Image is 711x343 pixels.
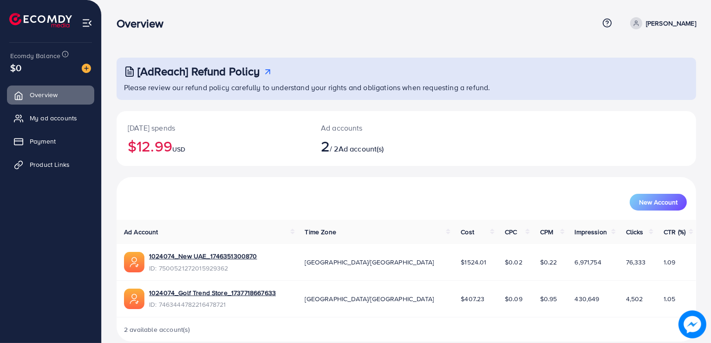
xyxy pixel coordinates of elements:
[639,199,678,205] span: New Account
[149,264,257,273] span: ID: 7500521272015929362
[540,227,553,237] span: CPM
[305,294,434,303] span: [GEOGRAPHIC_DATA]/[GEOGRAPHIC_DATA]
[7,86,94,104] a: Overview
[7,132,94,151] a: Payment
[540,257,557,267] span: $0.22
[82,64,91,73] img: image
[30,137,56,146] span: Payment
[30,160,70,169] span: Product Links
[305,257,434,267] span: [GEOGRAPHIC_DATA]/[GEOGRAPHIC_DATA]
[664,294,676,303] span: 1.05
[461,257,486,267] span: $1524.01
[117,17,171,30] h3: Overview
[9,13,72,27] img: logo
[540,294,557,303] span: $0.95
[124,289,144,309] img: ic-ads-acc.e4c84228.svg
[7,109,94,127] a: My ad accounts
[505,257,522,267] span: $0.02
[626,257,646,267] span: 76,333
[172,145,185,154] span: USD
[149,288,276,297] a: 1024074_Golf Trend Store_1737718667633
[30,90,58,99] span: Overview
[461,294,484,303] span: $407.23
[575,227,607,237] span: Impression
[626,17,696,29] a: [PERSON_NAME]
[128,122,299,133] p: [DATE] spends
[149,251,257,261] a: 1024074_New UAE_1746351300870
[575,257,601,267] span: 6,971,754
[321,122,444,133] p: Ad accounts
[124,227,158,237] span: Ad Account
[575,294,600,303] span: 430,649
[124,325,190,334] span: 2 available account(s)
[505,294,522,303] span: $0.09
[321,135,330,157] span: 2
[128,137,299,155] h2: $12.99
[124,252,144,272] img: ic-ads-acc.e4c84228.svg
[10,51,60,60] span: Ecomdy Balance
[646,18,696,29] p: [PERSON_NAME]
[664,227,685,237] span: CTR (%)
[678,310,706,338] img: image
[505,227,517,237] span: CPC
[626,294,643,303] span: 4,502
[137,65,260,78] h3: [AdReach] Refund Policy
[461,227,474,237] span: Cost
[10,61,21,74] span: $0
[630,194,687,211] button: New Account
[124,82,691,93] p: Please review our refund policy carefully to understand your rights and obligations when requesti...
[321,137,444,155] h2: / 2
[305,227,336,237] span: Time Zone
[82,18,92,28] img: menu
[339,144,384,154] span: Ad account(s)
[30,113,77,123] span: My ad accounts
[7,155,94,174] a: Product Links
[664,257,676,267] span: 1.09
[626,227,644,237] span: Clicks
[149,300,276,309] span: ID: 7463444782216478721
